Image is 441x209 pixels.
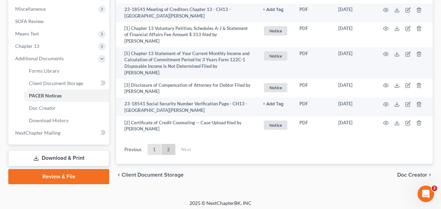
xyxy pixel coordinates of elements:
span: 2 [432,186,437,191]
span: Doc Creator [29,105,56,111]
span: Miscellaneous [15,6,46,12]
a: + Add Tag [263,6,288,13]
span: Additional Documents [15,55,64,61]
a: 1 [147,144,161,155]
td: PDF [294,3,333,22]
span: Forms Library [29,68,59,74]
span: NextChapter Mailing [15,130,60,136]
td: PDF [294,97,333,116]
a: NextChapter Mailing [10,127,109,139]
a: Previous [119,144,147,155]
td: [DATE] [333,22,375,47]
span: Download History [29,117,69,123]
a: Review & File [8,169,109,184]
td: [3] Disclosure of Compensation of Attorney for Debtor Filed by [PERSON_NAME] [116,79,257,98]
a: Download & Print [8,150,109,166]
td: PDF [294,79,333,98]
td: [DATE] [333,97,375,116]
td: [5] Chapter 13 Statement of Your Current Monthly Income and Calculation of Commitment Period for ... [116,47,257,79]
a: Client Document Storage [23,77,109,90]
a: Notice [263,119,288,131]
td: [1] Chapter 13 Voluntary Petition, Schedules A-J & Statement of Financial Affairs Fee Amount $ 31... [116,22,257,47]
button: + Add Tag [263,8,284,12]
span: Notice [264,51,287,61]
a: Forms Library [23,65,109,77]
span: SOFA Review [15,18,44,24]
span: Notice [264,26,287,35]
td: PDF [294,116,333,135]
a: 2 [162,144,175,155]
span: Chapter 13 [15,43,39,49]
td: 23-18541 Meeting of Creditors Chapter 13 - CH13 - [GEOGRAPHIC_DATA][PERSON_NAME] [116,3,257,22]
button: Doc Creator chevron_right [397,172,433,178]
span: PACER Notices [29,93,62,98]
td: [DATE] [333,47,375,79]
span: Doc Creator [397,172,427,178]
span: Client Document Storage [122,172,184,178]
td: [DATE] [333,79,375,98]
button: chevron_left Client Document Storage [116,172,184,178]
a: Notice [263,25,288,36]
i: chevron_left [116,172,122,178]
a: SOFA Review [10,15,109,28]
a: Notice [263,50,288,62]
td: [2] Certificate of Credit Counseling -- Case Upload filed by [PERSON_NAME] [116,116,257,135]
button: + Add Tag [263,102,284,106]
a: PACER Notices [23,90,109,102]
a: Download History [23,114,109,127]
span: Notice [264,83,287,92]
i: chevron_right [427,172,433,178]
td: PDF [294,22,333,47]
td: [DATE] [333,3,375,22]
td: 23-18541 Social Security Number Verification Page - CH13 - [GEOGRAPHIC_DATA][PERSON_NAME] [116,97,257,116]
span: Notice [264,121,287,130]
a: + Add Tag [263,101,288,107]
td: PDF [294,47,333,79]
a: Doc Creator [23,102,109,114]
span: Client Document Storage [29,80,83,86]
a: Notice [263,82,288,93]
iframe: Intercom live chat [418,186,434,202]
span: Means Test [15,31,39,36]
td: [DATE] [333,116,375,135]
